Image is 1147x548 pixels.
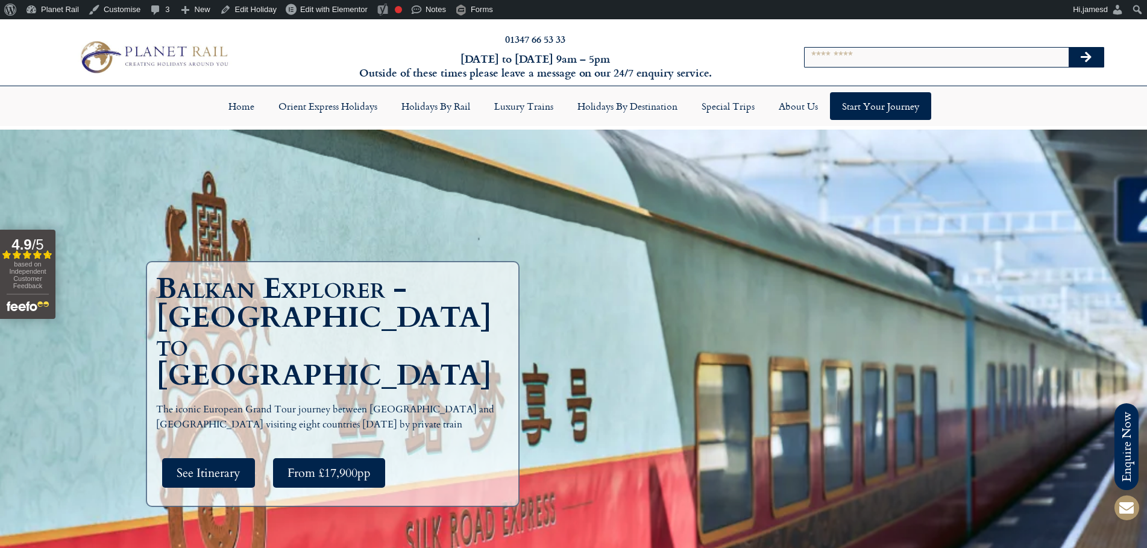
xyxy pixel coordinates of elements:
span: See Itinerary [177,465,240,480]
div: Focus keyphrase not set [395,6,402,13]
a: Home [216,92,266,120]
span: Edit with Elementor [300,5,368,14]
span: jamesd [1083,5,1108,14]
a: Holidays by Destination [565,92,690,120]
nav: Menu [6,92,1141,120]
span: From £17,900pp [288,465,371,480]
a: Holidays by Rail [389,92,482,120]
a: Luxury Trains [482,92,565,120]
a: About Us [767,92,830,120]
h6: [DATE] to [DATE] 9am – 5pm Outside of these times please leave a message on our 24/7 enquiry serv... [309,52,761,80]
p: The iconic European Grand Tour journey between [GEOGRAPHIC_DATA] and [GEOGRAPHIC_DATA] visiting e... [156,402,515,433]
a: 01347 66 53 33 [505,32,565,46]
a: Orient Express Holidays [266,92,389,120]
img: Planet Rail Train Holidays Logo [74,37,232,76]
a: From £17,900pp [273,458,385,488]
a: Start your Journey [830,92,931,120]
button: Search [1069,48,1104,67]
a: See Itinerary [162,458,255,488]
a: Special Trips [690,92,767,120]
h1: Balkan Explorer - [GEOGRAPHIC_DATA] to [GEOGRAPHIC_DATA] [156,274,515,390]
